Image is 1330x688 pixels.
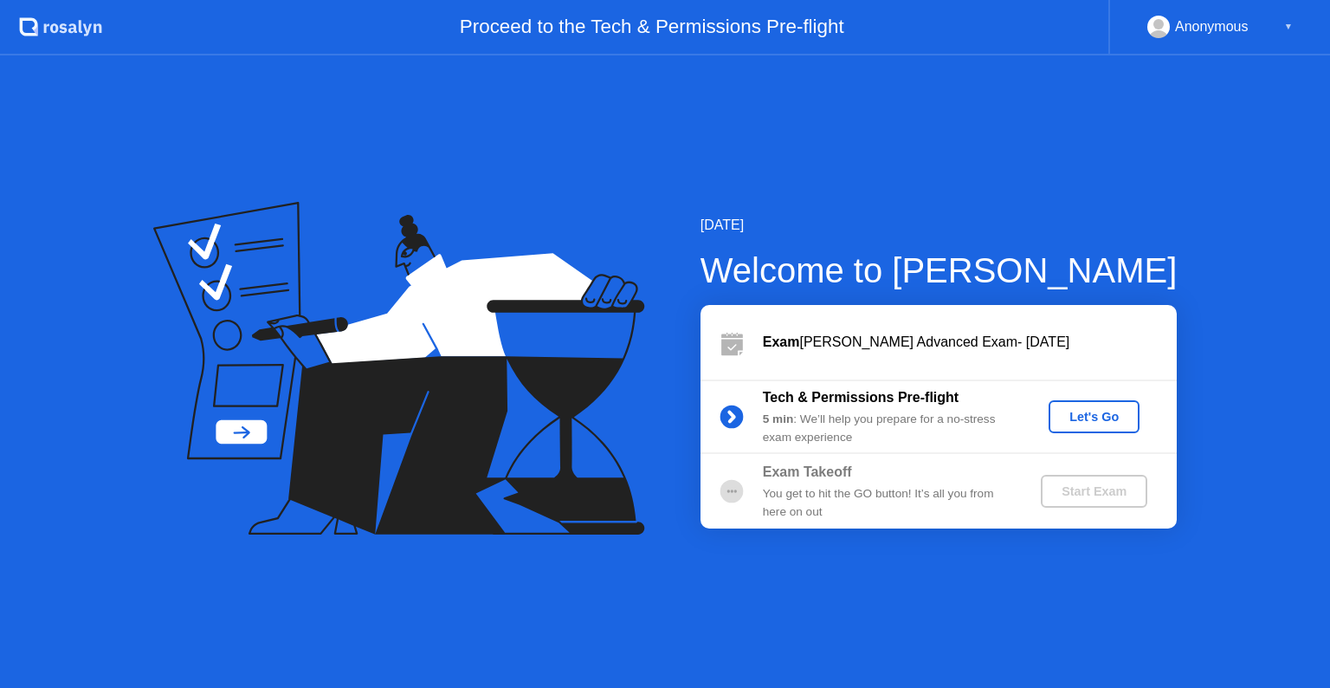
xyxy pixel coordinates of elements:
div: Welcome to [PERSON_NAME] [701,244,1178,296]
b: Tech & Permissions Pre-flight [763,390,959,405]
button: Let's Go [1049,400,1140,433]
div: ▼ [1284,16,1293,38]
div: [DATE] [701,215,1178,236]
div: [PERSON_NAME] Advanced Exam- [DATE] [763,332,1177,353]
b: 5 min [763,412,794,425]
button: Start Exam [1041,475,1147,508]
div: You get to hit the GO button! It’s all you from here on out [763,485,1012,521]
div: Start Exam [1048,484,1140,498]
b: Exam [763,334,800,349]
b: Exam Takeoff [763,464,852,479]
div: : We’ll help you prepare for a no-stress exam experience [763,411,1012,446]
div: Anonymous [1175,16,1249,38]
div: Let's Go [1056,410,1133,424]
